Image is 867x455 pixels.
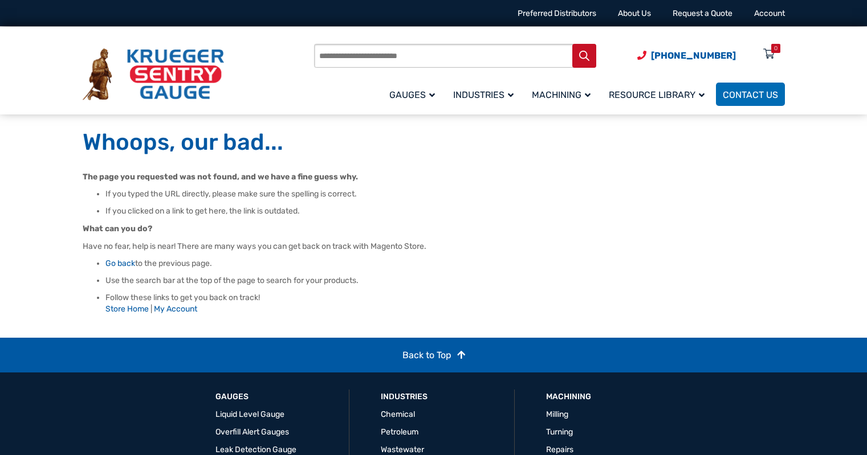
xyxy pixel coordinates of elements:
li: Use the search bar at the top of the page to search for your products. [105,275,785,286]
a: My Account [154,304,197,314]
li: Follow these links to get you back on track! [105,292,785,315]
img: Krueger Sentry Gauge [83,48,224,101]
a: Chemical [381,409,415,419]
a: Turning [546,427,573,437]
a: Leak Detection Gauge [215,445,296,454]
p: Have no fear, help is near! There are many ways you can get back on track with Magento Store. [83,240,785,252]
strong: The page you requested was not found, and we have a fine guess why. [83,172,358,182]
li: to the previous page. [105,258,785,269]
a: Account [754,9,785,18]
div: 0 [774,44,778,53]
a: Machining [525,81,602,108]
span: Contact Us [723,89,778,100]
a: Resource Library [602,81,716,108]
a: Milling [546,409,568,419]
a: Industries [381,391,428,403]
h1: Whoops, our bad... [83,128,785,157]
span: Gauges [389,89,435,100]
span: Machining [532,89,591,100]
a: GAUGES [215,391,249,403]
li: If you typed the URL directly, please make sure the spelling is correct. [105,188,785,200]
a: Machining [546,391,591,403]
a: Preferred Distributors [518,9,596,18]
a: Contact Us [716,83,785,106]
a: Gauges [382,81,446,108]
a: Repairs [546,445,573,454]
a: Wastewater [381,445,424,454]
a: Store Home [105,304,149,314]
a: About Us [618,9,651,18]
span: Resource Library [609,89,705,100]
a: Petroleum [381,427,418,437]
a: Liquid Level Gauge [215,409,284,419]
a: Industries [446,81,525,108]
a: Overfill Alert Gauges [215,427,289,437]
span: [PHONE_NUMBER] [651,50,736,61]
a: Request a Quote [673,9,732,18]
span: Industries [453,89,514,100]
span: | [150,304,152,314]
li: If you clicked on a link to get here, the link is outdated. [105,206,785,217]
a: Phone Number (920) 434-8860 [637,48,736,63]
a: Go back [105,259,135,268]
strong: What can you do? [83,224,152,233]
